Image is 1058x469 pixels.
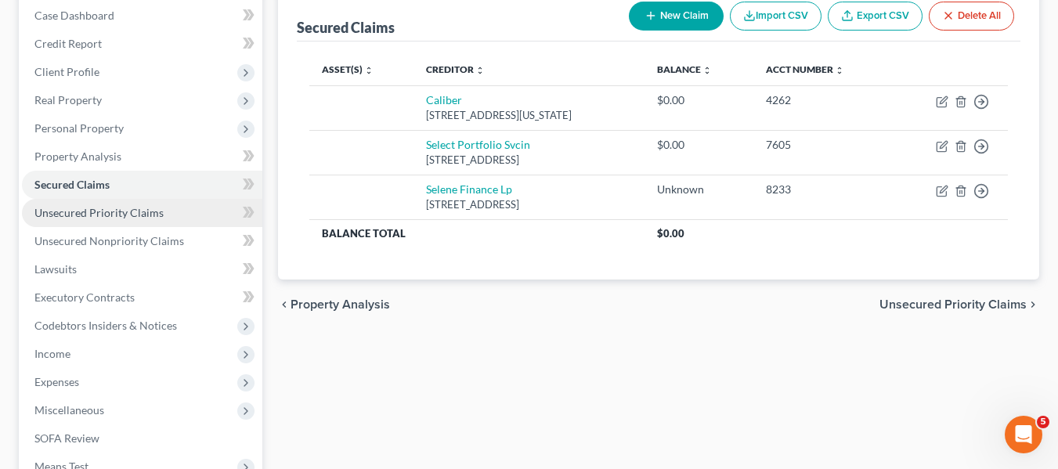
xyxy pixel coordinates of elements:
i: unfold_more [475,66,485,75]
a: Balance unfold_more [657,63,712,75]
div: [STREET_ADDRESS][US_STATE] [426,108,633,123]
span: $0.00 [657,227,684,240]
span: Unsecured Priority Claims [879,298,1027,311]
a: Case Dashboard [22,2,262,30]
i: unfold_more [835,66,844,75]
span: Case Dashboard [34,9,114,22]
a: Lawsuits [22,255,262,283]
a: Export CSV [828,2,923,31]
span: Unsecured Priority Claims [34,206,164,219]
span: Expenses [34,375,79,388]
a: Unsecured Priority Claims [22,199,262,227]
button: New Claim [629,2,724,31]
span: Property Analysis [34,150,121,163]
span: Real Property [34,93,102,106]
i: unfold_more [364,66,374,75]
a: Executory Contracts [22,283,262,312]
a: Creditor unfold_more [426,63,485,75]
span: Secured Claims [34,178,110,191]
a: Credit Report [22,30,262,58]
th: Balance Total [309,219,645,247]
span: 5 [1037,416,1049,428]
span: Client Profile [34,65,99,78]
a: Acct Number unfold_more [766,63,844,75]
span: Property Analysis [291,298,390,311]
i: unfold_more [702,66,712,75]
span: Personal Property [34,121,124,135]
span: SOFA Review [34,431,99,445]
a: Select Portfolio Svcin [426,138,530,151]
a: Secured Claims [22,171,262,199]
a: Asset(s) unfold_more [322,63,374,75]
div: 7605 [766,137,881,153]
button: chevron_left Property Analysis [278,298,390,311]
iframe: Intercom live chat [1005,416,1042,453]
i: chevron_left [278,298,291,311]
div: 4262 [766,92,881,108]
div: Secured Claims [297,18,395,37]
div: 8233 [766,182,881,197]
span: Executory Contracts [34,290,135,304]
span: Miscellaneous [34,403,104,417]
span: Income [34,347,70,360]
div: [STREET_ADDRESS] [426,153,633,168]
i: chevron_right [1027,298,1039,311]
a: SOFA Review [22,424,262,453]
div: Unknown [657,182,740,197]
div: [STREET_ADDRESS] [426,197,633,212]
div: $0.00 [657,92,740,108]
button: Unsecured Priority Claims chevron_right [879,298,1039,311]
div: $0.00 [657,137,740,153]
a: Unsecured Nonpriority Claims [22,227,262,255]
button: Delete All [929,2,1014,31]
span: Credit Report [34,37,102,50]
span: Lawsuits [34,262,77,276]
span: Unsecured Nonpriority Claims [34,234,184,247]
a: Selene Finance Lp [426,182,512,196]
span: Codebtors Insiders & Notices [34,319,177,332]
a: Caliber [426,93,462,106]
a: Property Analysis [22,143,262,171]
button: Import CSV [730,2,821,31]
